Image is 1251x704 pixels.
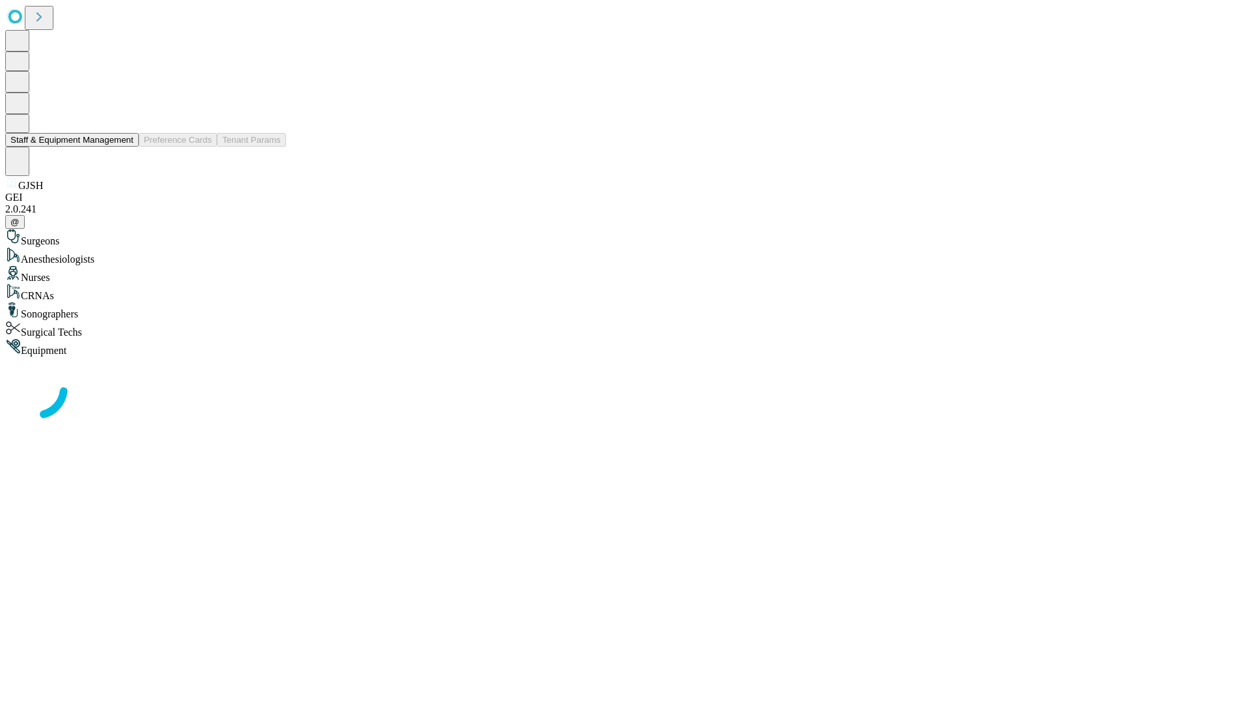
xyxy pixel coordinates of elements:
[5,247,1246,265] div: Anesthesiologists
[18,180,43,191] span: GJSH
[5,229,1246,247] div: Surgeons
[5,320,1246,338] div: Surgical Techs
[5,215,25,229] button: @
[10,217,20,227] span: @
[5,192,1246,203] div: GEI
[5,302,1246,320] div: Sonographers
[139,133,217,147] button: Preference Cards
[217,133,286,147] button: Tenant Params
[5,338,1246,357] div: Equipment
[5,284,1246,302] div: CRNAs
[5,203,1246,215] div: 2.0.241
[5,265,1246,284] div: Nurses
[5,133,139,147] button: Staff & Equipment Management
